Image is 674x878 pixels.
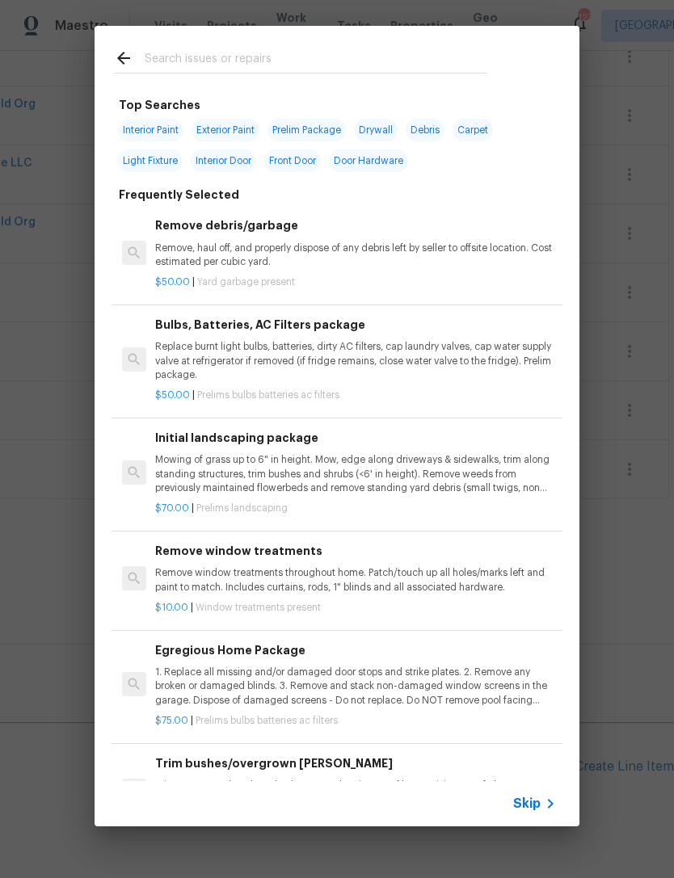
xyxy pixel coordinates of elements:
span: Carpet [453,119,493,141]
h6: Frequently Selected [119,186,239,204]
span: Window treatments present [196,603,321,612]
p: | [155,714,556,728]
input: Search issues or repairs [145,48,487,73]
span: Light Fixture [118,149,183,172]
p: 1. Replace all missing and/or damaged door stops and strike plates. 2. Remove any broken or damag... [155,666,556,707]
span: $10.00 [155,603,188,612]
p: Trim overgrown hegdes & bushes around perimeter of home giving 12" of clearance. Properly dispose... [155,779,556,806]
span: Debris [406,119,444,141]
p: Remove window treatments throughout home. Patch/touch up all holes/marks left and paint to match.... [155,566,556,594]
span: $75.00 [155,716,188,725]
span: Yard garbage present [197,277,295,287]
p: | [155,601,556,615]
span: Interior Door [191,149,256,172]
p: | [155,502,556,515]
span: Prelims bulbs batteries ac filters [197,390,339,400]
span: Exterior Paint [192,119,259,141]
h6: Remove window treatments [155,542,556,560]
p: Mowing of grass up to 6" in height. Mow, edge along driveways & sidewalks, trim along standing st... [155,453,556,494]
p: Remove, haul off, and properly dispose of any debris left by seller to offsite location. Cost est... [155,242,556,269]
p: | [155,275,556,289]
h6: Initial landscaping package [155,429,556,447]
h6: Egregious Home Package [155,641,556,659]
span: Front Door [264,149,321,172]
span: $50.00 [155,277,190,287]
span: Prelims landscaping [196,503,288,513]
p: Replace burnt light bulbs, batteries, dirty AC filters, cap laundry valves, cap water supply valv... [155,340,556,381]
span: Skip [513,796,541,812]
span: Prelim Package [267,119,346,141]
span: Interior Paint [118,119,183,141]
h6: Trim bushes/overgrown [PERSON_NAME] [155,754,556,772]
span: $70.00 [155,503,189,513]
span: $50.00 [155,390,190,400]
span: Door Hardware [329,149,408,172]
p: | [155,389,556,402]
h6: Bulbs, Batteries, AC Filters package [155,316,556,334]
span: Drywall [354,119,398,141]
h6: Top Searches [119,96,200,114]
span: Prelims bulbs batteries ac filters [196,716,338,725]
h6: Remove debris/garbage [155,216,556,234]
